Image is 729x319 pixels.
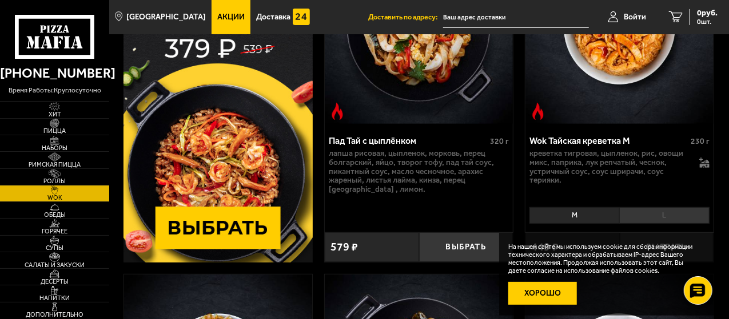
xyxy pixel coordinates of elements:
div: Пад Тай с цыплёнком [329,135,487,146]
input: Ваш адрес доставки [443,7,589,28]
span: 230 г [691,136,710,146]
span: 0 шт. [697,18,718,25]
li: M [529,207,619,223]
span: Акции [217,13,245,21]
p: креветка тигровая, цыпленок, рис, овощи микс, паприка, лук репчатый, чеснок, устричный соус, соус... [529,149,692,185]
span: [GEOGRAPHIC_DATA] [127,13,206,21]
span: 579 ₽ [330,241,358,253]
img: Острое блюдо [329,103,346,120]
img: Острое блюдо [529,103,547,120]
span: Войти [624,13,646,21]
p: На нашем сайте мы используем cookie для сбора информации технического характера и обрабатываем IP... [508,243,701,274]
div: Wok Тайская креветка M [529,135,688,146]
p: лапша рисовая, цыпленок, морковь, перец болгарский, яйцо, творог тофу, пад тай соус, пикантный со... [329,149,509,195]
span: 0 руб. [697,9,718,17]
span: Доставка [256,13,290,21]
button: Хорошо [508,282,577,305]
button: Выбрать [419,232,513,263]
span: Доставить по адресу: [368,14,443,21]
span: 320 г [490,136,509,146]
li: L [619,207,710,223]
button: Выбрать [620,232,714,263]
img: 15daf4d41897b9f0e9f617042186c801.svg [293,9,310,26]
